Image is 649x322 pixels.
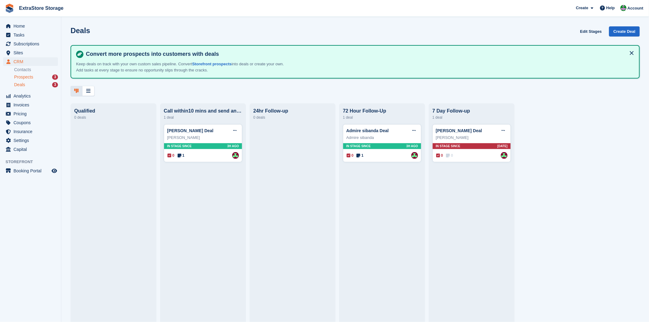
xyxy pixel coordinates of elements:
[346,144,371,148] span: In stage since
[501,152,508,159] img: Chelsea Parker
[576,5,588,11] span: Create
[343,108,421,114] div: 72 Hour Follow-Up
[167,135,239,141] div: [PERSON_NAME]
[411,152,418,159] img: Chelsea Parker
[227,144,239,148] span: 3H AGO
[13,48,50,57] span: Sites
[167,128,213,133] a: [PERSON_NAME] Deal
[51,167,58,174] a: Preview store
[14,74,58,80] a: Prospects 3
[52,75,58,80] div: 3
[3,118,58,127] a: menu
[3,145,58,154] a: menu
[436,144,460,148] span: In stage since
[14,82,25,88] span: Deals
[346,128,389,133] a: Admire sibanda Deal
[347,153,354,158] span: 0
[13,118,50,127] span: Coupons
[497,144,508,148] span: [DATE]
[3,92,58,100] a: menu
[52,82,58,87] div: 3
[253,114,332,121] div: 0 deals
[164,108,242,114] div: Call within10 mins and send an Intro email
[13,31,50,39] span: Tasks
[76,61,291,73] p: Keep deals on track with your own custom sales pipeline. Convert into deals or create your own. A...
[628,5,643,11] span: Account
[343,114,421,121] div: 1 deal
[3,101,58,109] a: menu
[13,92,50,100] span: Analytics
[6,159,61,165] span: Storefront
[436,153,443,158] span: 0
[3,167,58,175] a: menu
[253,108,332,114] div: 24hr Follow-up
[3,127,58,136] a: menu
[13,136,50,145] span: Settings
[13,127,50,136] span: Insurance
[14,74,33,80] span: Prospects
[13,101,50,109] span: Invoices
[83,51,634,58] h4: Convert more prospects into customers with deals
[620,5,627,11] img: Grant Daniel
[3,31,58,39] a: menu
[13,22,50,30] span: Home
[436,128,482,133] a: [PERSON_NAME] Deal
[13,109,50,118] span: Pricing
[346,135,418,141] div: Admire sibanda
[432,108,511,114] div: 7 Day Follow-up
[609,26,640,36] a: Create Deal
[446,153,453,158] span: 0
[74,114,153,121] div: 0 deals
[13,145,50,154] span: Capital
[357,153,364,158] span: 1
[13,40,50,48] span: Subscriptions
[167,144,192,148] span: In stage since
[167,153,175,158] span: 0
[71,26,90,35] h1: Deals
[13,57,50,66] span: CRM
[5,4,14,13] img: stora-icon-8386f47178a22dfd0bd8f6a31ec36ba5ce8667c1dd55bd0f319d3a0aa187defe.svg
[578,26,605,36] a: Edit Stages
[74,108,153,114] div: Qualified
[17,3,66,13] a: ExtraStore Storage
[3,40,58,48] a: menu
[3,22,58,30] a: menu
[406,144,418,148] span: 3H AGO
[3,136,58,145] a: menu
[14,67,58,73] a: Contacts
[192,62,232,66] a: Storefront prospects
[436,135,508,141] div: [PERSON_NAME]
[178,153,185,158] span: 1
[606,5,615,11] span: Help
[164,114,242,121] div: 1 deal
[3,48,58,57] a: menu
[13,167,50,175] span: Booking Portal
[14,82,58,88] a: Deals 3
[3,109,58,118] a: menu
[432,114,511,121] div: 1 deal
[232,152,239,159] img: Chelsea Parker
[3,57,58,66] a: menu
